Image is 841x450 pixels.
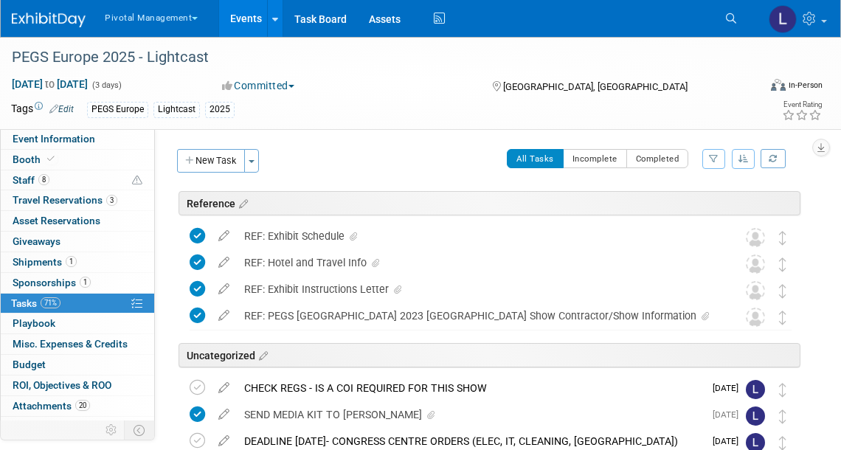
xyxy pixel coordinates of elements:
[626,149,689,168] button: Completed
[80,277,91,288] span: 1
[713,409,746,420] span: [DATE]
[761,149,786,168] a: Refresh
[13,338,128,350] span: Misc. Expenses & Credits
[1,294,154,314] a: Tasks71%
[1,396,154,416] a: Attachments20
[211,381,237,395] a: edit
[1,334,154,354] a: Misc. Expenses & Credits
[75,400,90,411] span: 20
[13,133,95,145] span: Event Information
[1,190,154,210] a: Travel Reservations3
[788,80,823,91] div: In-Person
[1,150,154,170] a: Booth
[746,281,765,300] img: Unassigned
[746,228,765,247] img: Unassigned
[125,420,155,440] td: Toggle Event Tabs
[1,211,154,231] a: Asset Reservations
[746,255,765,274] img: Unassigned
[38,174,49,185] span: 8
[13,194,117,206] span: Travel Reservations
[769,5,797,33] img: Leslie Pelton
[13,215,100,226] span: Asset Reservations
[217,78,300,93] button: Committed
[779,311,786,325] i: Move task
[106,195,117,206] span: 3
[1,129,154,149] a: Event Information
[713,383,746,393] span: [DATE]
[47,155,55,163] i: Booth reservation complete
[713,436,746,446] span: [DATE]
[13,317,55,329] span: Playbook
[43,78,57,90] span: to
[1,417,154,437] a: more
[1,273,154,293] a: Sponsorships1
[746,406,765,426] img: Leslie Pelton
[211,283,237,296] a: edit
[507,149,564,168] button: All Tasks
[696,77,823,99] div: Event Format
[13,379,111,391] span: ROI, Objectives & ROO
[211,408,237,421] a: edit
[13,235,60,247] span: Giveaways
[1,252,154,272] a: Shipments1
[13,277,91,288] span: Sponsorships
[49,104,74,114] a: Edit
[1,375,154,395] a: ROI, Objectives & ROO
[211,435,237,448] a: edit
[132,174,142,187] span: Potential Scheduling Conflict -- at least one attendee is tagged in another overlapping event.
[771,79,786,91] img: Format-Inperson.png
[237,402,704,427] div: SEND MEDIA KIT TO [PERSON_NAME]
[211,256,237,269] a: edit
[235,195,248,210] a: Edit sections
[13,153,58,165] span: Booth
[237,303,716,328] div: REF: PEGS [GEOGRAPHIC_DATA] 2023 [GEOGRAPHIC_DATA] Show Contractor/Show Information
[782,101,822,108] div: Event Rating
[1,314,154,333] a: Playbook
[41,297,60,308] span: 71%
[177,149,245,173] button: New Task
[779,257,786,271] i: Move task
[779,383,786,397] i: Move task
[255,347,268,362] a: Edit sections
[13,174,49,186] span: Staff
[1,355,154,375] a: Budget
[11,297,60,309] span: Tasks
[13,400,90,412] span: Attachments
[179,343,800,367] div: Uncategorized
[1,170,154,190] a: Staff8
[237,375,704,401] div: CHECK REGS - IS A COI REQUIRED FOR THIS SHOW
[99,420,125,440] td: Personalize Event Tab Strip
[237,224,716,249] div: REF: Exhibit Schedule
[779,284,786,298] i: Move task
[10,420,33,432] span: more
[12,13,86,27] img: ExhibitDay
[11,77,89,91] span: [DATE] [DATE]
[13,359,46,370] span: Budget
[779,409,786,423] i: Move task
[87,102,148,117] div: PEGS Europe
[746,380,765,399] img: Leslie Pelton
[237,250,716,275] div: REF: Hotel and Travel Info
[746,308,765,327] img: Unassigned
[237,277,716,302] div: REF: Exhibit Instructions Letter
[13,256,77,268] span: Shipments
[563,149,627,168] button: Incomplete
[211,309,237,322] a: edit
[179,191,800,215] div: Reference
[7,44,743,71] div: PEGS Europe 2025 - Lightcast
[91,80,122,90] span: (3 days)
[153,102,200,117] div: Lightcast
[211,229,237,243] a: edit
[1,232,154,252] a: Giveaways
[779,436,786,450] i: Move task
[11,101,74,118] td: Tags
[66,256,77,267] span: 1
[503,81,688,92] span: [GEOGRAPHIC_DATA], [GEOGRAPHIC_DATA]
[205,102,235,117] div: 2025
[779,231,786,245] i: Move task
